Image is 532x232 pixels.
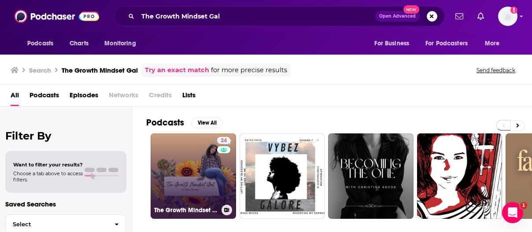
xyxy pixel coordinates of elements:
[27,37,53,50] span: Podcasts
[146,117,223,128] a: PodcastsView All
[182,88,196,106] a: Lists
[21,35,65,52] button: open menu
[498,7,517,26] button: Show profile menu
[146,117,184,128] h2: Podcasts
[70,37,89,50] span: Charts
[375,11,420,22] button: Open AdvancedNew
[151,133,236,219] a: 24The Growth Mindset Gal
[425,37,468,50] span: For Podcasters
[485,37,500,50] span: More
[70,88,98,106] a: Episodes
[452,9,467,24] a: Show notifications dropdown
[191,118,223,128] button: View All
[109,88,138,106] span: Networks
[98,35,147,52] button: open menu
[104,37,136,50] span: Monitoring
[62,66,138,74] h3: The Growth Mindset Gal
[11,88,19,106] a: All
[502,202,523,223] iframe: Intercom live chat
[403,5,419,14] span: New
[64,35,94,52] a: Charts
[114,6,445,26] div: Search podcasts, credits, & more...
[6,221,107,227] span: Select
[145,65,209,75] a: Try an exact match
[154,206,218,214] h3: The Growth Mindset Gal
[30,88,59,106] a: Podcasts
[221,136,227,145] span: 24
[374,37,409,50] span: For Business
[217,137,230,144] a: 24
[479,35,511,52] button: open menu
[498,7,517,26] span: Logged in as KTMSseat4
[5,129,126,142] h2: Filter By
[520,202,527,209] span: 1
[13,170,83,183] span: Choose a tab above to access filters.
[138,9,375,23] input: Search podcasts, credits, & more...
[379,14,416,18] span: Open Advanced
[5,200,126,208] p: Saved Searches
[149,88,172,106] span: Credits
[510,7,517,14] svg: Add a profile image
[420,35,480,52] button: open menu
[368,35,420,52] button: open menu
[29,66,51,74] h3: Search
[474,9,488,24] a: Show notifications dropdown
[474,66,518,74] button: Send feedback
[498,7,517,26] img: User Profile
[13,162,83,168] span: Want to filter your results?
[15,8,99,25] img: Podchaser - Follow, Share and Rate Podcasts
[211,65,287,75] span: for more precise results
